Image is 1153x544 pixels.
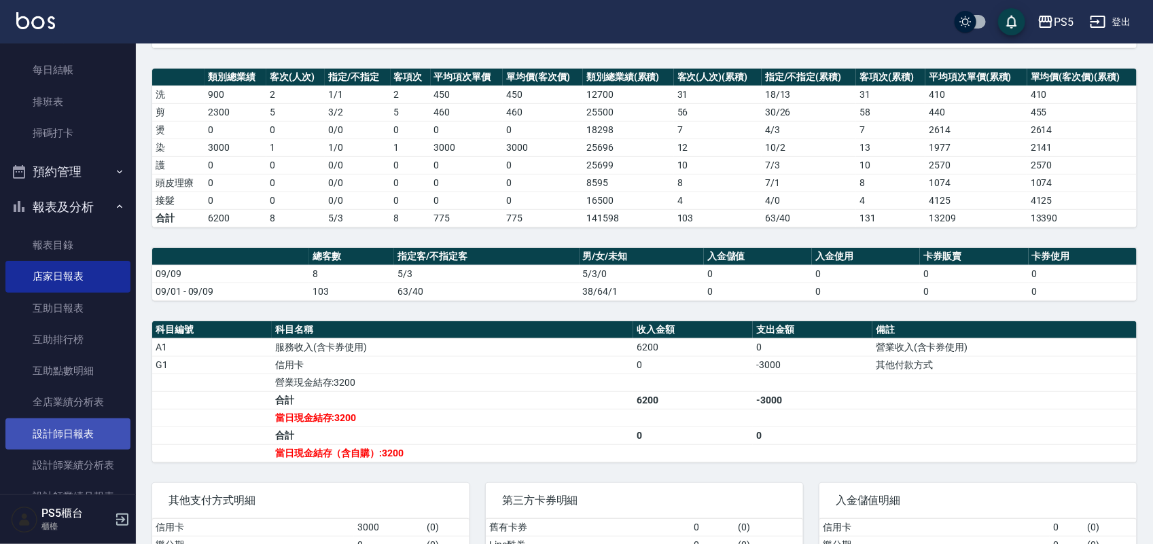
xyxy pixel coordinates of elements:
[925,209,1027,227] td: 13209
[856,86,925,103] td: 31
[762,209,856,227] td: 63/40
[152,248,1137,301] table: a dense table
[272,338,633,356] td: 服務收入(含卡券使用)
[266,156,325,174] td: 0
[503,139,583,156] td: 3000
[431,209,503,227] td: 775
[486,519,691,537] td: 舊有卡券
[41,520,111,532] p: 櫃檯
[266,192,325,209] td: 0
[674,121,762,139] td: 7
[1027,192,1137,209] td: 4125
[674,103,762,121] td: 56
[325,103,390,121] td: 3 / 2
[431,156,503,174] td: 0
[325,121,390,139] td: 0 / 0
[309,283,394,300] td: 103
[583,103,674,121] td: 25500
[633,427,753,444] td: 0
[272,321,633,339] th: 科目名稱
[152,519,354,537] td: 信用卡
[1027,209,1137,227] td: 13390
[325,139,390,156] td: 1 / 0
[691,519,735,537] td: 0
[309,265,394,283] td: 8
[391,103,431,121] td: 5
[431,121,503,139] td: 0
[753,321,872,339] th: 支出金額
[872,321,1137,339] th: 備註
[391,209,431,227] td: 8
[872,356,1137,374] td: 其他付款方式
[1032,8,1079,36] button: PS5
[1084,10,1137,35] button: 登出
[152,174,205,192] td: 頭皮理療
[633,321,753,339] th: 收入金額
[152,321,1137,463] table: a dense table
[5,261,130,292] a: 店家日報表
[812,248,920,266] th: 入金使用
[704,283,812,300] td: 0
[272,356,633,374] td: 信用卡
[674,192,762,209] td: 4
[580,265,704,283] td: 5/3/0
[431,69,503,86] th: 平均項次單價
[391,156,431,174] td: 0
[633,338,753,356] td: 6200
[1029,248,1137,266] th: 卡券使用
[205,192,266,209] td: 0
[152,69,1137,228] table: a dense table
[753,427,872,444] td: 0
[431,174,503,192] td: 0
[205,121,266,139] td: 0
[152,139,205,156] td: 染
[1027,156,1137,174] td: 2570
[5,481,130,512] a: 設計師業績月報表
[503,69,583,86] th: 單均價(客次價)
[266,174,325,192] td: 0
[205,156,266,174] td: 0
[1027,86,1137,103] td: 410
[1027,103,1137,121] td: 455
[856,174,925,192] td: 8
[583,156,674,174] td: 25699
[674,209,762,227] td: 103
[5,154,130,189] button: 預約管理
[1054,14,1074,31] div: PS5
[354,519,423,537] td: 3000
[5,355,130,386] a: 互助點數明細
[503,174,583,192] td: 0
[925,121,1027,139] td: 2614
[266,103,325,121] td: 5
[762,192,856,209] td: 4 / 0
[152,321,272,339] th: 科目編號
[272,391,633,409] td: 合計
[5,189,130,225] button: 報表及分析
[856,209,925,227] td: 131
[205,209,266,227] td: 6200
[5,117,130,149] a: 掃碼打卡
[872,338,1137,356] td: 營業收入(含卡券使用)
[762,69,856,86] th: 指定/不指定(累積)
[925,174,1027,192] td: 1074
[925,156,1027,174] td: 2570
[391,174,431,192] td: 0
[205,69,266,86] th: 類別總業績
[580,283,704,300] td: 38/64/1
[152,103,205,121] td: 剪
[272,444,633,462] td: 當日現金結存（含自購）:3200
[5,293,130,324] a: 互助日報表
[391,121,431,139] td: 0
[674,139,762,156] td: 12
[856,139,925,156] td: 13
[856,192,925,209] td: 4
[431,86,503,103] td: 450
[152,356,272,374] td: G1
[309,248,394,266] th: 總客數
[925,103,1027,121] td: 440
[503,103,583,121] td: 460
[704,248,812,266] th: 入金儲值
[1027,69,1137,86] th: 單均價(客次價)(累積)
[394,283,580,300] td: 63/40
[856,156,925,174] td: 10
